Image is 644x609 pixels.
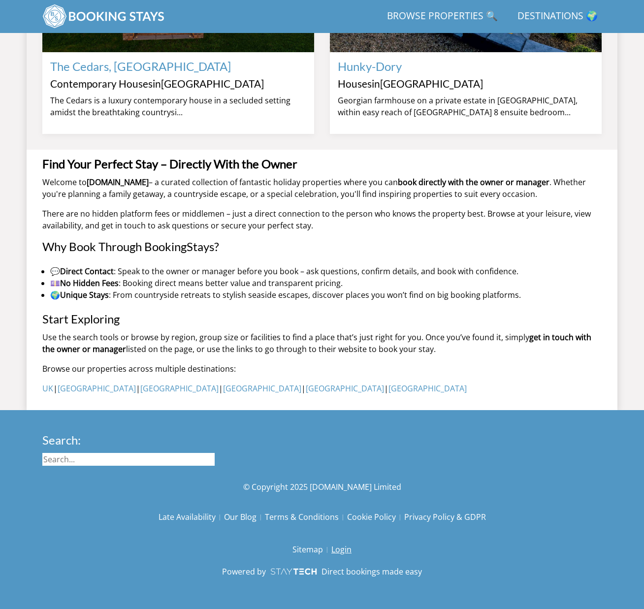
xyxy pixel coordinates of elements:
[42,434,215,447] h3: Search:
[380,77,483,90] a: [GEOGRAPHIC_DATA]
[161,77,264,90] a: [GEOGRAPHIC_DATA]
[514,5,602,28] a: Destinations 🌍
[58,383,136,394] a: [GEOGRAPHIC_DATA]
[60,289,109,300] strong: Unique Stays
[292,541,331,558] a: Sitemap
[50,265,602,277] p: 💬 : Speak to the owner or manager before you book – ask questions, confirm details, and book with...
[42,176,602,200] p: Welcome to – a curated collection of fantastic holiday properties where you can . Whether you're ...
[404,509,486,525] a: Privacy Policy & GDPR
[42,383,602,394] p: | | | | |
[347,509,404,525] a: Cookie Policy
[50,95,306,118] p: The Cedars is a luxury contemporary house in a secluded setting amidst the breathtaking countrysi...
[383,5,502,28] a: Browse Properties 🔍
[42,313,602,325] h3: Start Exploring
[60,278,119,288] strong: No Hidden Fees
[338,78,594,90] h4: in
[270,566,317,577] img: scrumpy.png
[42,363,602,375] p: Browse our properties across multiple destinations:
[140,383,219,394] a: [GEOGRAPHIC_DATA]
[87,177,149,188] strong: [DOMAIN_NAME]
[224,509,265,525] a: Our Blog
[42,208,602,231] p: There are no hidden platform fees or middlemen – just a direct connection to the person who knows...
[338,59,402,73] a: Hunky-Dory
[222,566,421,577] a: Powered byDirect bookings made easy
[42,481,602,493] p: © Copyright 2025 [DOMAIN_NAME] Limited
[50,59,231,73] a: The Cedars, [GEOGRAPHIC_DATA]
[338,77,372,90] a: Houses
[42,157,297,171] strong: Find Your Perfect Stay – Directly With the Owner
[331,541,352,558] a: Login
[42,331,602,355] p: Use the search tools or browse by region, group size or facilities to find a place that’s just ri...
[265,509,347,525] a: Terms & Conditions
[50,277,602,289] p: 💷 : Booking direct means better value and transparent pricing.
[50,77,153,90] a: Contemporary Houses
[338,95,594,118] p: Georgian farmhouse on a private estate in [GEOGRAPHIC_DATA], within easy reach of [GEOGRAPHIC_DAT...
[159,509,224,525] a: Late Availability
[42,4,165,29] img: BookingStays
[398,177,549,188] strong: book directly with the owner or manager
[50,289,602,301] p: 🌍 : From countryside retreats to stylish seaside escapes, discover places you won’t find on big b...
[42,332,591,354] strong: get in touch with the owner or manager
[388,383,467,394] a: [GEOGRAPHIC_DATA]
[223,383,301,394] a: [GEOGRAPHIC_DATA]
[50,78,306,90] h4: in
[42,383,53,394] a: UK
[60,266,114,277] strong: Direct Contact
[42,453,215,466] input: Search...
[42,240,602,253] h3: Why Book Through BookingStays?
[306,383,384,394] a: [GEOGRAPHIC_DATA]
